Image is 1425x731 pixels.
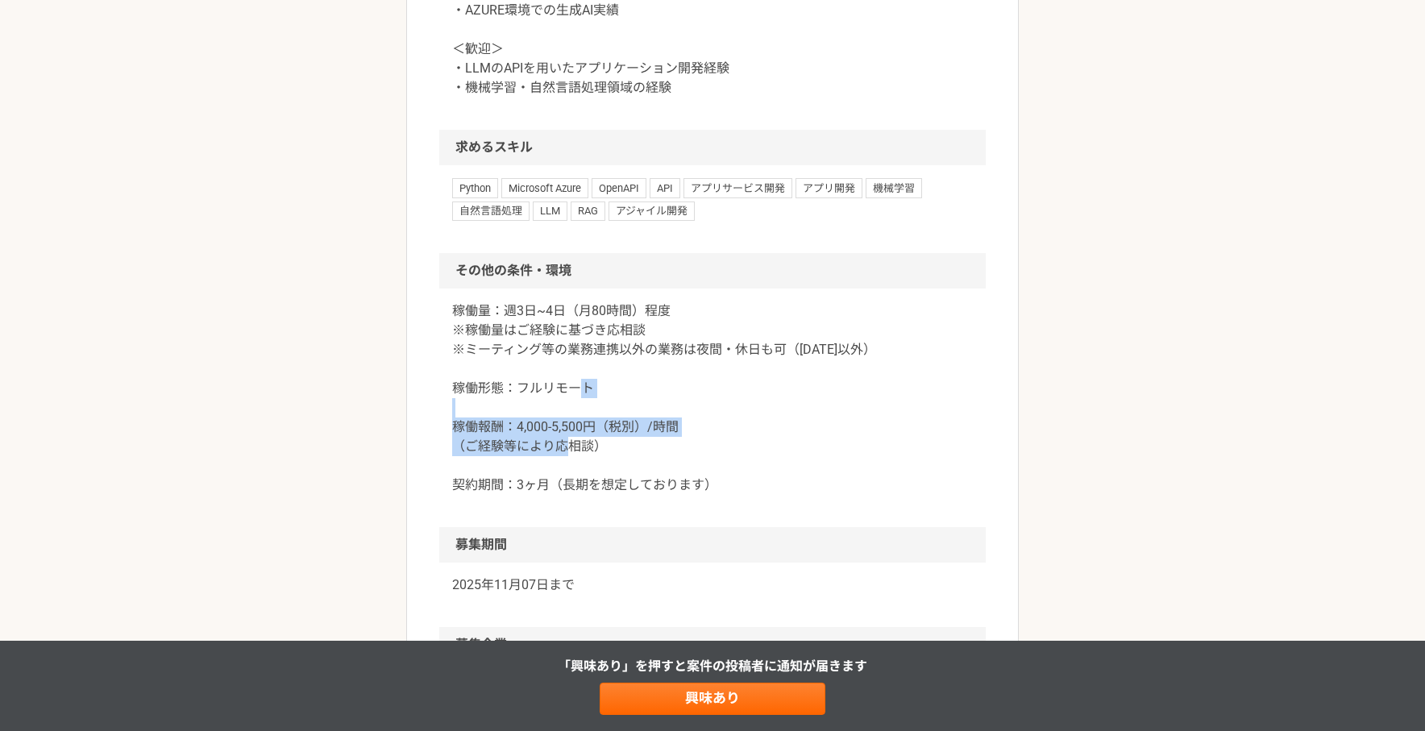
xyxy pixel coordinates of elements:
[533,201,567,221] span: LLM
[439,130,986,165] h2: 求めるスキル
[439,253,986,289] h2: その他の条件・環境
[796,178,862,197] span: アプリ開発
[650,178,680,197] span: API
[600,683,825,715] a: 興味あり
[571,201,605,221] span: RAG
[558,657,867,676] p: 「興味あり」を押すと 案件の投稿者に通知が届きます
[439,527,986,563] h2: 募集期間
[683,178,792,197] span: アプリサービス開発
[866,178,922,197] span: 機械学習
[439,627,986,662] h2: 募集企業
[452,301,973,495] p: 稼働量：週3日~4日（月80時間）程度 ※稼働量はご経験に基づき応相談 ※ミーティング等の業務連携以外の業務は夜間・休日も可（[DATE]以外） 稼働形態：フルリモート 稼働報酬：4,000-5...
[452,201,530,221] span: 自然言語処理
[452,575,973,595] p: 2025年11月07日まで
[592,178,646,197] span: OpenAPI
[452,178,498,197] span: Python
[501,178,588,197] span: Microsoft Azure
[609,201,695,221] span: アジャイル開発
